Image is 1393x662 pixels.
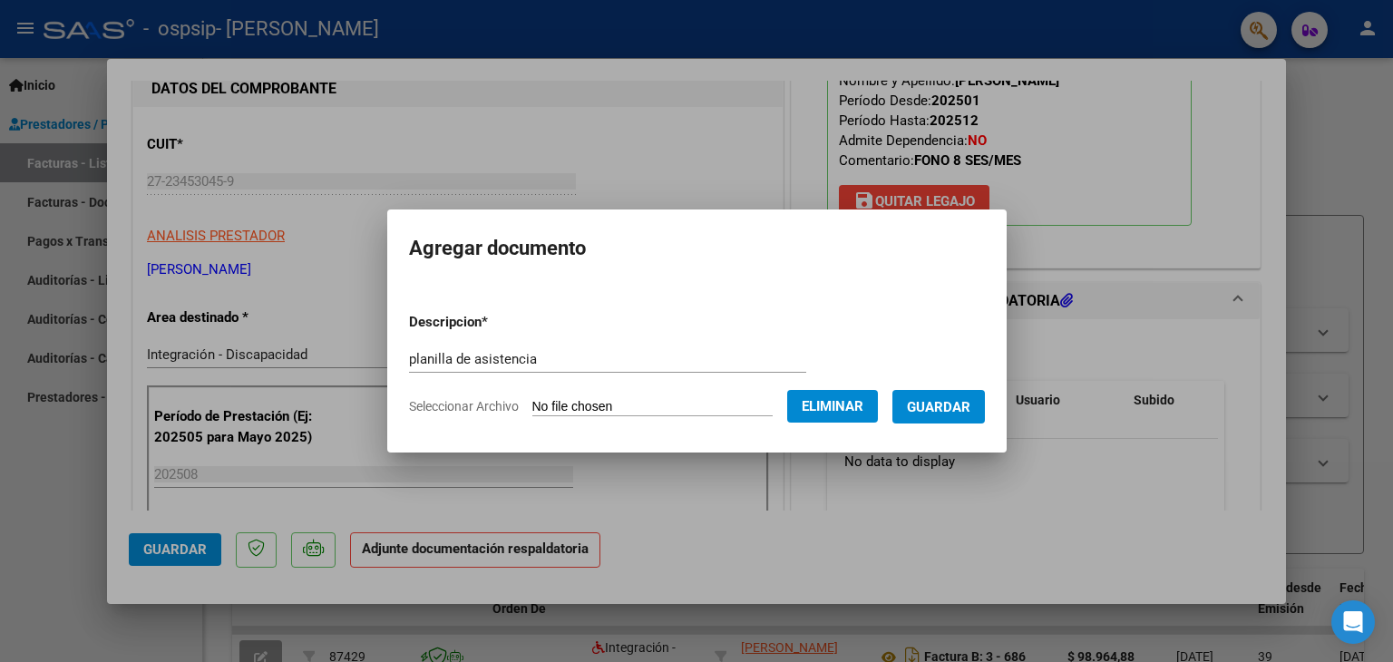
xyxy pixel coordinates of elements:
[409,312,582,333] p: Descripcion
[907,399,970,415] span: Guardar
[409,399,519,414] span: Seleccionar Archivo
[802,398,863,414] span: Eliminar
[409,231,985,266] h2: Agregar documento
[892,390,985,423] button: Guardar
[787,390,878,423] button: Eliminar
[1331,600,1375,644] div: Open Intercom Messenger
